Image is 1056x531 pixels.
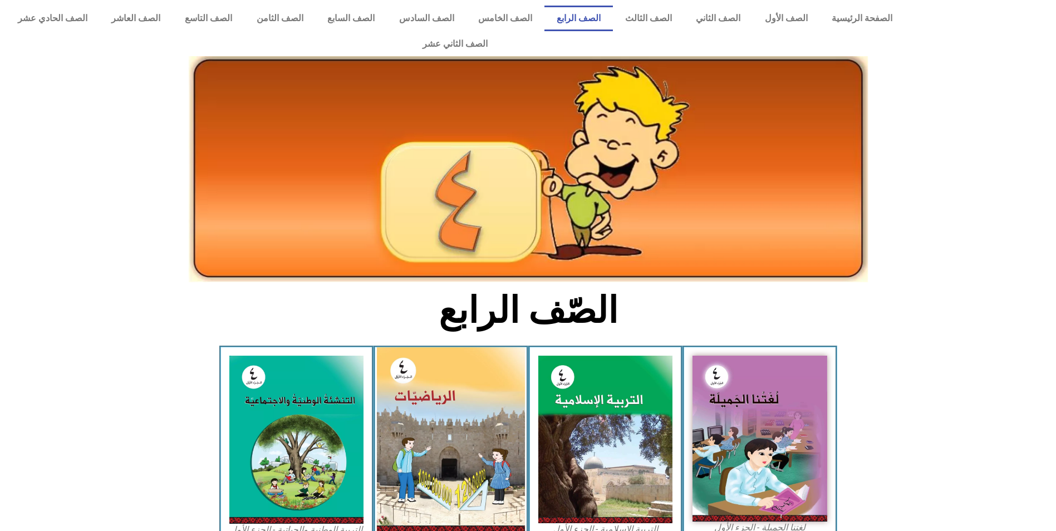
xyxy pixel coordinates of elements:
[387,6,466,31] a: الصف السادس
[684,6,753,31] a: الصف الثاني
[820,6,905,31] a: الصفحة الرئيسية
[244,6,316,31] a: الصف الثامن
[613,6,684,31] a: الصف الثالث
[466,6,545,31] a: الصف الخامس
[173,6,244,31] a: الصف التاسع
[315,6,387,31] a: الصف السابع
[6,6,100,31] a: الصف الحادي عشر
[544,6,613,31] a: الصف الرابع
[6,31,905,57] a: الصف الثاني عشر
[344,289,712,332] h2: الصّف الرابع
[753,6,820,31] a: الصف الأول
[100,6,173,31] a: الصف العاشر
